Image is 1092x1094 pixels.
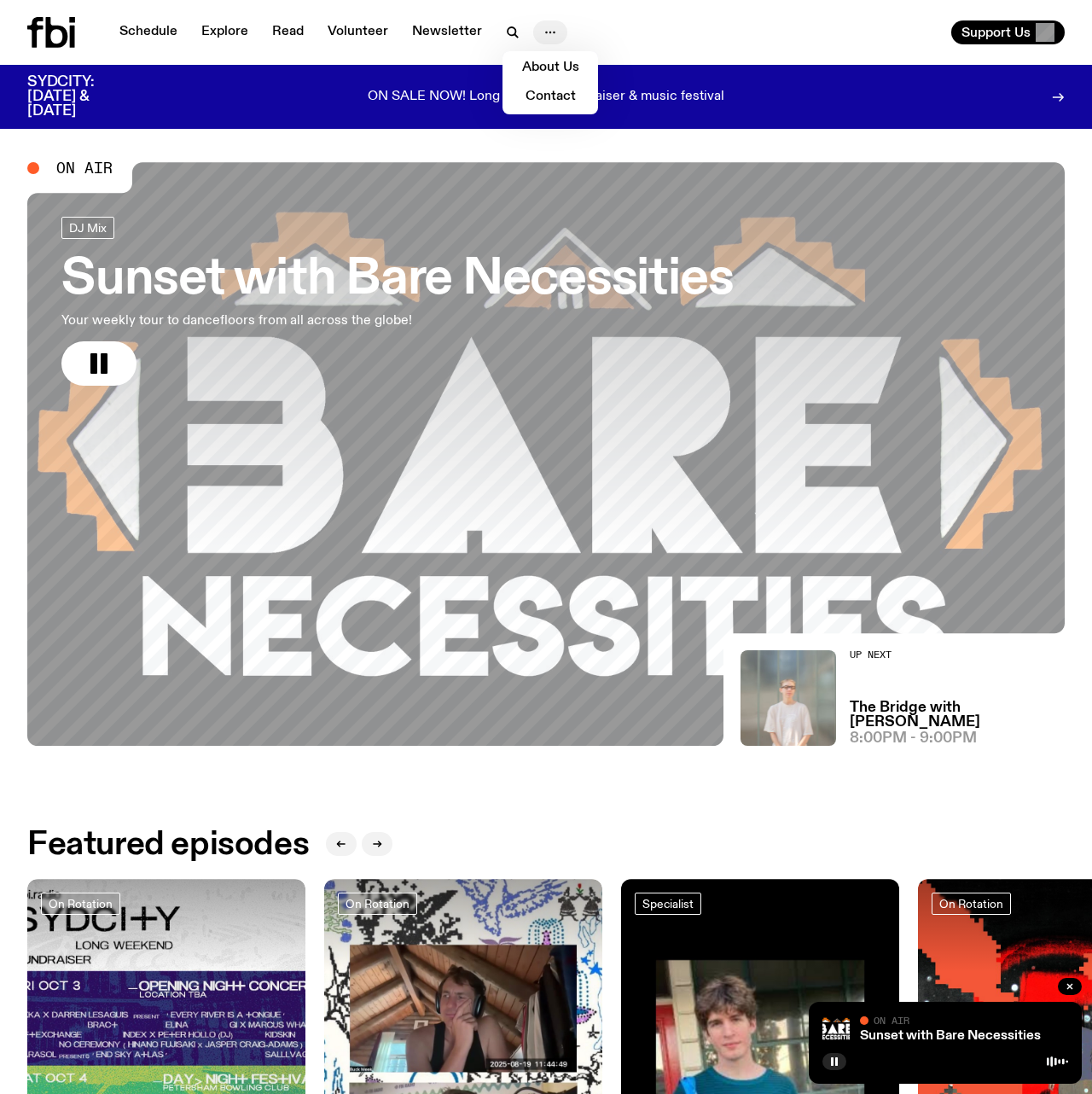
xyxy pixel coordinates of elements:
[939,897,1003,910] span: On Rotation
[402,20,492,44] a: Newsletter
[951,20,1065,44] button: Support Us
[508,85,593,109] a: Contact
[368,90,724,105] p: ON SALE NOW! Long weekend fundraiser & music festival
[338,893,417,915] a: On Rotation
[56,160,113,176] span: On Air
[850,731,977,746] span: 8:00pm - 9:00pm
[109,20,188,44] a: Schedule
[191,20,258,44] a: Explore
[49,897,113,910] span: On Rotation
[61,217,733,386] a: Sunset with Bare NecessitiesYour weekly tour to dancefloors from all across the globe!
[61,256,733,304] h3: Sunset with Bare Necessities
[874,1015,909,1026] span: On Air
[741,650,836,746] img: Mara stands in front of a frosted glass wall wearing a cream coloured t-shirt and black glasses. ...
[850,701,1065,730] a: The Bridge with [PERSON_NAME]
[27,75,136,119] h3: SYDCITY: [DATE] & [DATE]
[41,893,120,915] a: On Rotation
[346,897,409,910] span: On Rotation
[61,311,498,331] p: Your weekly tour to dancefloors from all across the globe!
[850,650,1065,660] h2: Up Next
[27,829,309,860] h2: Featured episodes
[317,20,398,44] a: Volunteer
[642,897,694,910] span: Specialist
[860,1029,1041,1043] a: Sunset with Bare Necessities
[635,893,701,915] a: Specialist
[961,25,1031,40] span: Support Us
[932,893,1011,915] a: On Rotation
[508,56,593,80] a: About Us
[61,217,114,239] a: DJ Mix
[822,1015,850,1043] img: Bare Necessities
[27,162,1065,746] a: Bare Necessities
[69,221,107,234] span: DJ Mix
[262,20,314,44] a: Read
